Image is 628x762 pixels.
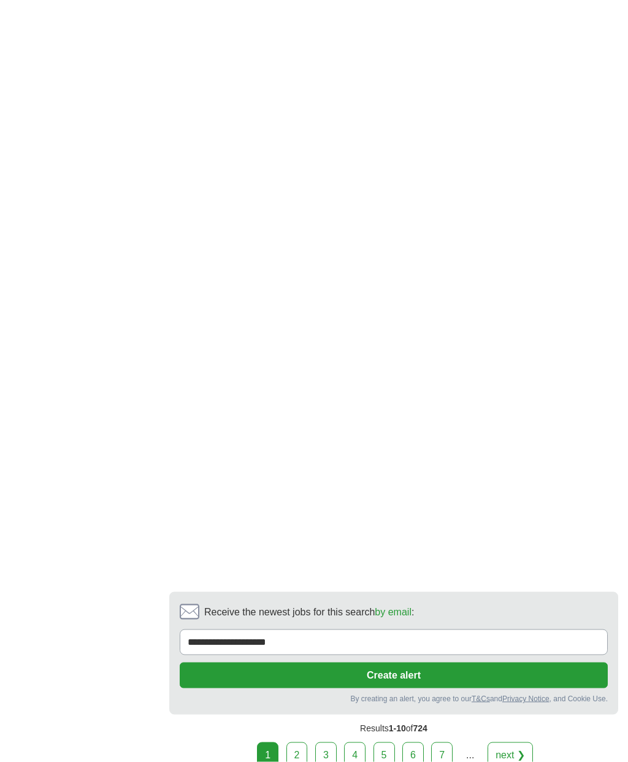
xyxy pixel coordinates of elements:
[389,723,406,733] span: 1-10
[180,663,608,688] button: Create alert
[472,695,490,703] a: T&Cs
[502,695,549,703] a: Privacy Notice
[169,2,618,582] iframe: Ads by Google
[413,723,427,733] span: 724
[204,605,414,620] span: Receive the newest jobs for this search :
[375,607,412,617] a: by email
[180,693,608,704] div: By creating an alert, you agree to our and , and Cookie Use.
[169,715,618,742] div: Results of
